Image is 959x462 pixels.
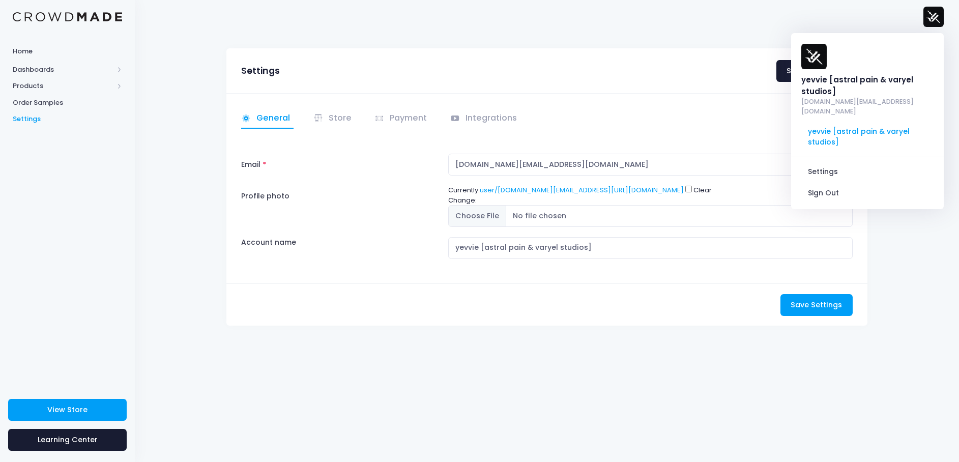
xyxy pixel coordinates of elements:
img: Logo [13,12,122,22]
img: User [801,44,827,69]
a: View Store [8,399,127,421]
span: Learning Center [38,435,98,445]
label: Email [237,154,444,176]
a: Settings Guide [776,60,853,82]
a: Sign Out [799,183,936,203]
a: [DOMAIN_NAME][EMAIL_ADDRESS][DOMAIN_NAME] [801,97,934,116]
a: user/[DOMAIN_NAME][EMAIL_ADDRESS][URL][DOMAIN_NAME] [480,185,684,195]
a: General [241,109,294,129]
label: Clear [693,185,712,195]
h3: Settings [241,66,280,76]
span: yevvie [astral pain & varyel studios] [799,122,936,152]
label: Profile photo [237,185,444,227]
span: Settings [13,114,122,124]
span: View Store [47,405,88,415]
a: Settings [799,162,936,182]
a: Payment [374,109,430,129]
label: Account name [241,237,296,248]
span: Home [13,46,122,56]
div: yevvie [astral pain & varyel studios] [801,74,934,97]
button: Save Settings [780,294,853,316]
a: Learning Center [8,429,127,451]
img: User [923,7,944,27]
div: Currently: Change: [444,185,858,227]
span: Dashboards [13,65,113,75]
span: Save Settings [791,300,842,310]
a: Store [313,109,355,129]
span: Products [13,81,113,91]
a: Integrations [450,109,520,129]
span: Order Samples [13,98,122,108]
